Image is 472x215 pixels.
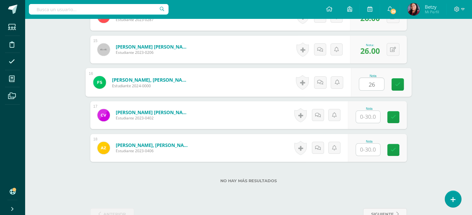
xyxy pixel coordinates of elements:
span: Estudiante 2023-0406 [116,148,190,153]
input: 0-30.0 [356,111,380,123]
span: Betzy [425,4,439,10]
span: 26.00 [360,45,380,56]
div: Nota: [360,43,380,47]
a: [PERSON_NAME] [PERSON_NAME] [116,109,190,115]
span: 36 [390,8,397,15]
a: [PERSON_NAME] [PERSON_NAME] [116,44,190,50]
img: 62d6ca18626c2068ca808d2fcde31f23.png [97,109,110,121]
div: Nota [356,140,383,143]
a: [PERSON_NAME], [PERSON_NAME] [112,76,188,83]
div: Nota [359,74,387,77]
span: Estudiante 2023-0206 [116,50,190,55]
label: No hay más resultados [90,178,407,183]
input: 0-30.0 [359,78,384,90]
input: 0-30.0 [356,144,380,156]
img: 8d0caf549a6099f8b0529a9eeaacab2e.png [97,142,110,154]
span: Estudiante 2023-0402 [116,115,190,121]
div: Nota [356,107,383,110]
span: Mi Perfil [425,9,439,15]
input: Busca un usuario... [29,4,169,15]
span: Estudiante 2023-0287 [116,17,190,22]
a: [PERSON_NAME], [PERSON_NAME] [116,142,190,148]
img: 0a8a03da8a188ea7005543a51c2d0e14.png [93,76,106,88]
img: e3ef1c2e9fb4cf0091d72784ffee823d.png [407,3,420,15]
span: Estudiante 2024-0000 [112,83,188,88]
img: 45x45 [97,43,110,56]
